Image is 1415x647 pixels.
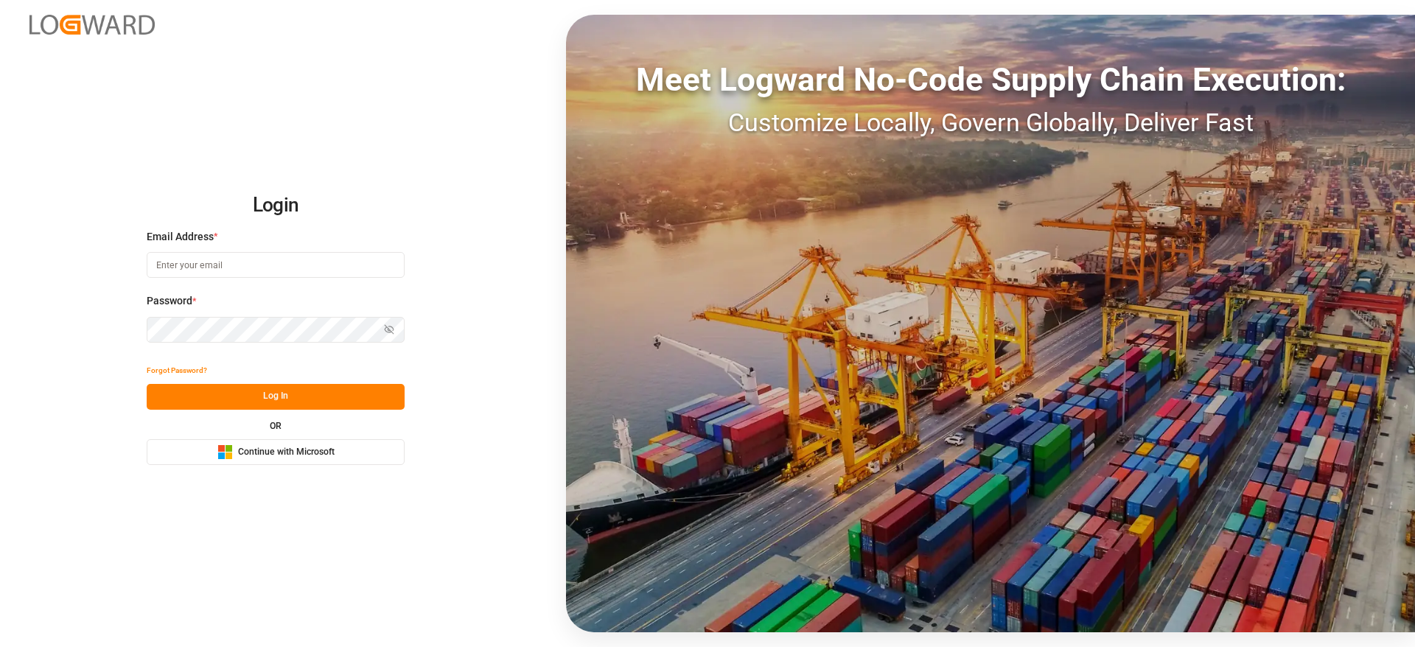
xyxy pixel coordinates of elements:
[147,439,405,465] button: Continue with Microsoft
[566,104,1415,141] div: Customize Locally, Govern Globally, Deliver Fast
[147,358,207,384] button: Forgot Password?
[147,384,405,410] button: Log In
[147,252,405,278] input: Enter your email
[147,229,214,245] span: Email Address
[270,422,282,430] small: OR
[566,55,1415,104] div: Meet Logward No-Code Supply Chain Execution:
[238,446,335,459] span: Continue with Microsoft
[29,15,155,35] img: Logward_new_orange.png
[147,293,192,309] span: Password
[147,182,405,229] h2: Login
